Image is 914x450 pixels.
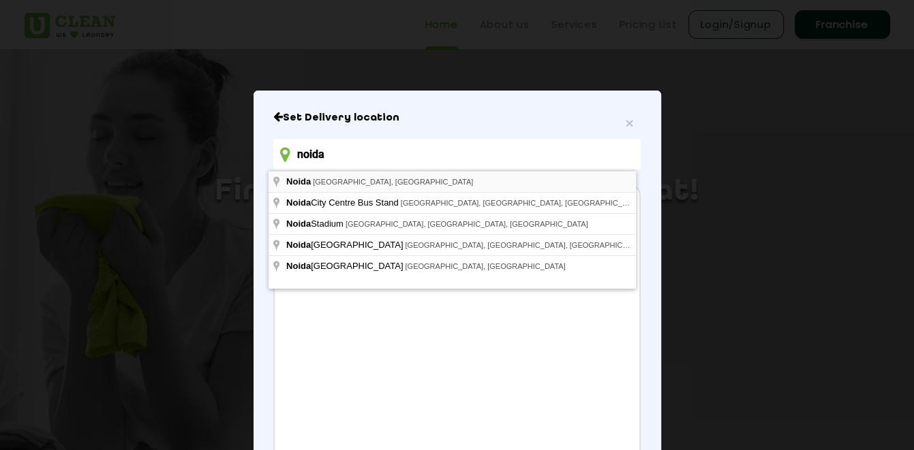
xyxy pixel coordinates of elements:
span: [GEOGRAPHIC_DATA], [GEOGRAPHIC_DATA] [405,262,565,270]
span: Noida [286,261,311,271]
span: [GEOGRAPHIC_DATA] [286,240,405,250]
span: [GEOGRAPHIC_DATA], [GEOGRAPHIC_DATA], [GEOGRAPHIC_DATA] [346,220,588,228]
span: × [625,115,633,131]
span: Stadium [286,219,346,229]
span: Noida [286,197,311,208]
span: [GEOGRAPHIC_DATA], [GEOGRAPHIC_DATA] [313,178,473,186]
span: City Centre Bus Stand [286,197,401,208]
span: Noida [286,219,311,229]
input: Enter location [273,139,640,170]
span: [GEOGRAPHIC_DATA], [GEOGRAPHIC_DATA], [GEOGRAPHIC_DATA], [GEOGRAPHIC_DATA] [401,199,725,207]
button: Close [625,116,633,130]
span: [GEOGRAPHIC_DATA], [GEOGRAPHIC_DATA], [GEOGRAPHIC_DATA] [405,241,648,249]
h6: Close [273,111,640,125]
span: Noida [286,176,311,187]
span: [GEOGRAPHIC_DATA] [286,261,405,271]
span: Noida [286,240,311,250]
